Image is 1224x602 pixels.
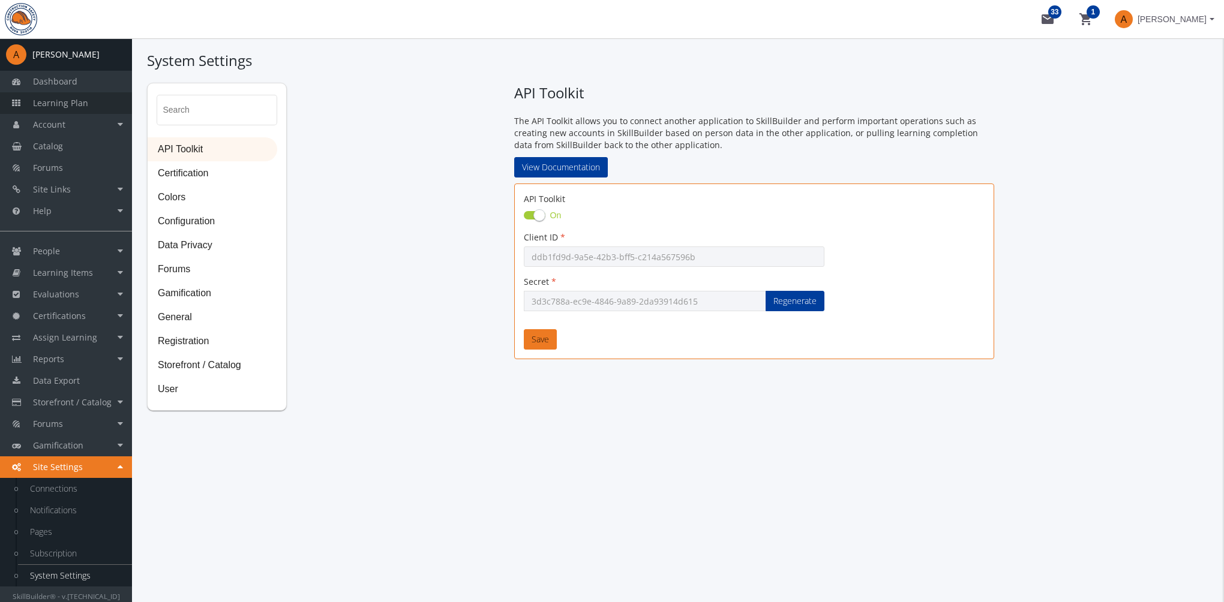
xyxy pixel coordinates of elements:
[524,231,565,243] label: Client ID
[1115,10,1133,28] span: A
[148,138,277,162] span: API Toolkit
[148,162,277,186] span: Certification
[148,378,277,402] span: User
[18,478,132,499] a: Connections
[33,461,83,472] span: Site Settings
[33,418,63,429] span: Forums
[148,354,277,378] span: Storefront / Catalog
[33,97,88,109] span: Learning Plan
[524,276,556,288] label: Secret
[550,210,562,220] span: On
[1040,12,1055,26] mat-icon: mail
[32,49,100,61] div: [PERSON_NAME]
[33,119,65,130] span: Account
[6,44,26,65] span: A
[514,83,994,103] h1: API Toolkit
[514,115,994,151] p: The API Toolkit allows you to connect another application to SkillBuilder and perform important o...
[33,332,97,343] span: Assign Learning
[148,210,277,234] span: Configuration
[33,162,63,173] span: Forums
[766,291,824,311] button: Regenerate
[514,157,608,177] a: View Documentation
[18,499,132,521] a: Notifications
[18,565,132,586] a: System Settings
[33,140,63,152] span: Catalog
[13,591,120,601] small: SkillBuilder® - v.[TECHNICAL_ID]
[33,310,86,321] span: Certifications
[33,396,112,408] span: Storefront / Catalog
[33,267,93,278] span: Learning Items
[148,186,277,210] span: Colors
[148,330,277,354] span: Registration
[18,521,132,543] a: Pages
[33,76,77,87] span: Dashboard
[1138,8,1207,30] span: [PERSON_NAME]
[33,440,83,451] span: Gamification
[33,205,52,216] span: Help
[148,306,277,330] span: General
[148,258,277,282] span: Forums
[148,234,277,258] span: Data Privacy
[147,50,1209,71] h1: System Settings
[33,183,71,195] span: Site Links
[18,543,132,564] a: Subscription
[524,193,565,205] label: API Toolkit
[1079,12,1093,26] mat-icon: shopping_cart
[524,329,557,350] button: Save
[33,353,64,365] span: Reports
[33,245,60,257] span: People
[33,375,80,386] span: Data Export
[33,288,79,300] span: Evaluations
[148,282,277,306] span: Gamification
